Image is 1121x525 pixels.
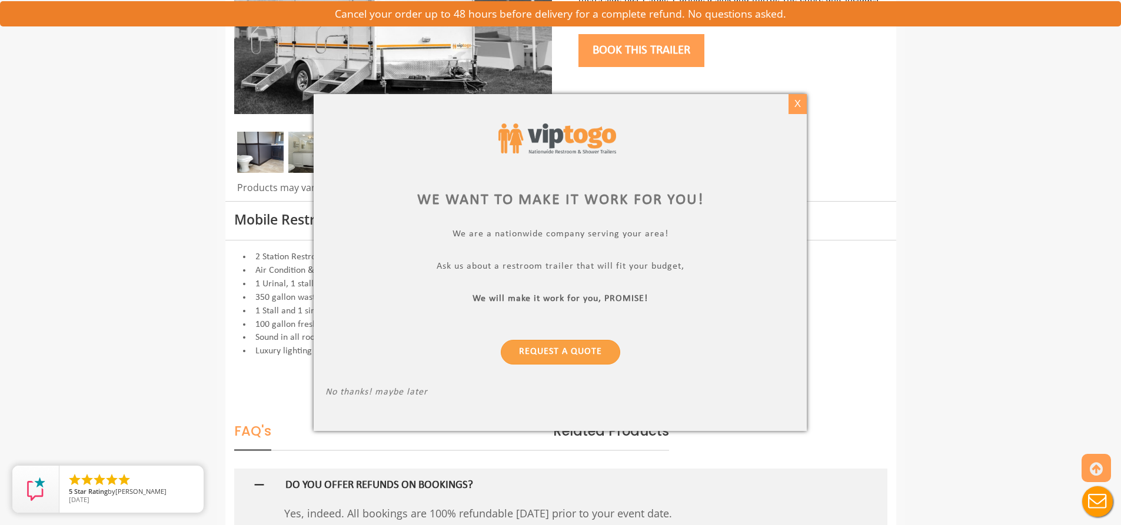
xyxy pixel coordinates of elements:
[74,487,108,496] span: Star Rating
[69,487,72,496] span: 5
[789,94,807,114] div: X
[325,189,795,211] div: We want to make it work for you!
[501,340,620,365] a: Request a Quote
[69,495,89,504] span: [DATE]
[68,473,82,487] li: 
[24,477,48,501] img: Review Rating
[325,229,795,242] p: We are a nationwide company serving your area!
[69,488,194,496] span: by
[1074,478,1121,525] button: Live Chat
[473,294,648,303] b: We will make it work for you, PROMISE!
[80,473,94,487] li: 
[325,387,795,400] p: No thanks! maybe later
[92,473,107,487] li: 
[325,261,795,275] p: Ask us about a restroom trailer that will fit your budget,
[117,473,131,487] li: 
[105,473,119,487] li: 
[498,123,616,153] img: viptogo logo
[115,487,167,496] span: [PERSON_NAME]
